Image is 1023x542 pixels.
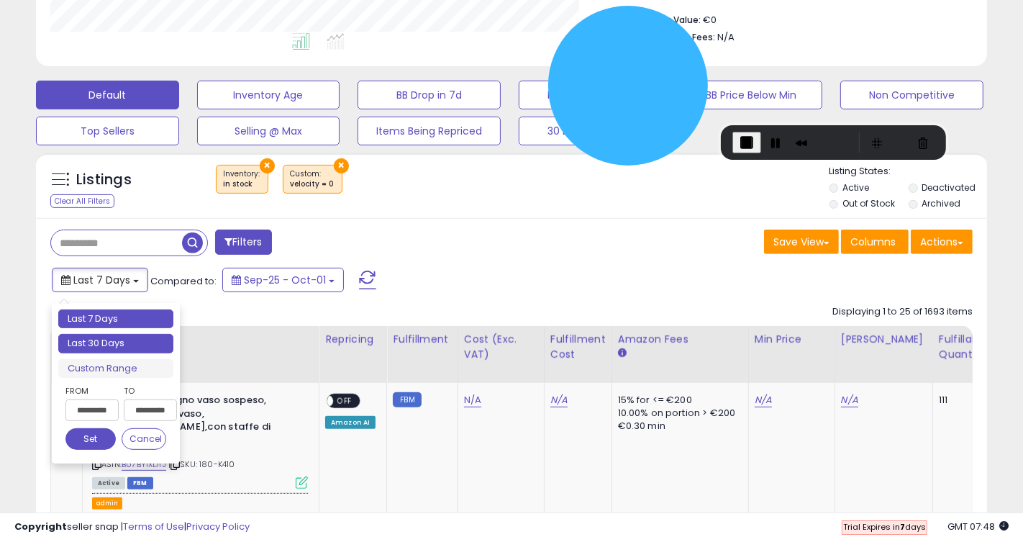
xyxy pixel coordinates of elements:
button: Columns [841,230,909,254]
button: Cancel [122,428,166,450]
small: FBM [393,392,421,407]
span: Columns [850,235,896,249]
label: Deactivated [922,181,976,194]
button: × [260,158,275,173]
a: N/A [755,393,772,407]
button: Top Sellers [36,117,179,145]
li: Last 30 Days [58,334,173,353]
div: Fulfillment Cost [550,332,606,362]
button: Non Competitive [840,81,983,109]
button: BB Price Below Min [680,81,823,109]
label: Active [842,181,869,194]
button: Needs to Reprice [519,81,662,109]
div: Fulfillment [393,332,451,347]
button: Last 7 Days [52,268,148,292]
li: Custom Range [58,359,173,379]
div: Displaying 1 to 25 of 1693 items [832,305,973,319]
b: 7 [900,521,905,533]
button: Filters [215,230,271,255]
button: Set [65,428,116,450]
a: N/A [464,393,481,407]
li: Last 7 Days [58,310,173,329]
span: All listings currently available for purchase on Amazon [92,477,125,489]
label: From [65,384,116,398]
b: Sanitari bagno vaso sospeso, senza coprivaso, [PERSON_NAME],con staffe di fissaggio [122,394,296,451]
div: in stock [224,179,260,189]
a: N/A [841,393,858,407]
div: 111 [939,394,983,407]
a: N/A [550,393,568,407]
span: 2025-10-9 07:48 GMT [947,520,1009,533]
label: Out of Stock [842,197,895,209]
div: Min Price [755,332,829,347]
div: ASIN: [92,394,308,487]
p: Listing States: [829,165,988,179]
span: Trial Expires in days [843,521,926,533]
div: [PERSON_NAME] [841,332,927,347]
a: Terms of Use [123,520,184,533]
div: €0.30 min [618,420,737,433]
button: BB Drop in 7d [358,81,501,109]
span: OFF [333,395,356,407]
label: Archived [922,197,960,209]
span: Compared to: [150,274,217,288]
div: Amazon AI [325,416,376,429]
h5: Listings [76,170,132,190]
button: Save View [764,230,839,254]
strong: Copyright [14,520,67,533]
small: Amazon Fees. [618,347,627,360]
div: Amazon Fees [618,332,742,347]
span: FBM [127,477,153,489]
button: Items Being Repriced [358,117,501,145]
span: Last 7 Days [73,273,130,287]
div: Cost (Exc. VAT) [464,332,538,362]
div: Title [88,332,313,347]
a: B07BY1XDTJ [122,459,166,471]
span: Sep-25 - Oct-01 [244,273,326,287]
div: velocity = 0 [291,179,335,189]
div: Repricing [325,332,381,347]
span: | SKU: 180-K410 [168,459,235,470]
button: 30 Day Decrease [519,117,662,145]
div: 10.00% on portion > €200 [618,407,737,420]
div: 15% for <= €200 [618,394,737,407]
span: Inventory : [224,168,260,190]
button: × [334,158,349,173]
a: Privacy Policy [186,520,250,533]
button: admin [92,497,122,510]
span: N/A [717,30,735,44]
button: Default [36,81,179,109]
div: Clear All Filters [50,194,114,208]
button: Inventory Age [197,81,340,109]
span: Custom: [291,168,335,190]
button: Selling @ Max [197,117,340,145]
div: seller snap | | [14,520,250,534]
button: Actions [911,230,973,254]
label: To [124,384,166,398]
div: Fulfillable Quantity [939,332,988,362]
li: €0 [603,10,962,27]
button: Sep-25 - Oct-01 [222,268,344,292]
